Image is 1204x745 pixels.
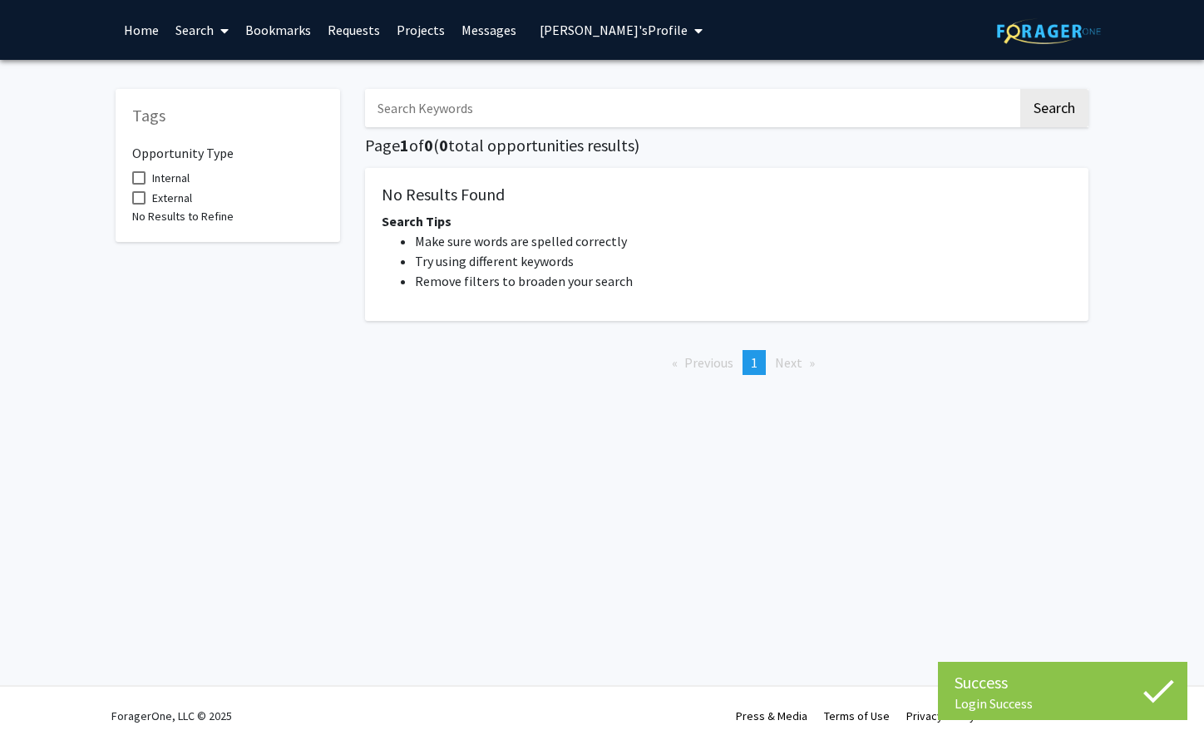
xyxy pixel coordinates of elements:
[540,22,688,38] span: [PERSON_NAME]'s Profile
[453,1,525,59] a: Messages
[365,136,1088,155] h5: Page of ( total opportunities results)
[116,1,167,59] a: Home
[152,168,190,188] span: Internal
[906,708,975,723] a: Privacy Policy
[132,209,234,224] span: No Results to Refine
[955,670,1171,695] div: Success
[319,1,388,59] a: Requests
[415,271,1072,291] li: Remove filters to broaden your search
[955,695,1171,712] div: Login Success
[132,132,323,161] h6: Opportunity Type
[388,1,453,59] a: Projects
[365,350,1088,375] ul: Pagination
[132,106,323,126] h5: Tags
[237,1,319,59] a: Bookmarks
[382,185,1072,205] h5: No Results Found
[1020,89,1088,127] button: Search
[111,687,232,745] div: ForagerOne, LLC © 2025
[424,135,433,155] span: 0
[382,213,451,229] span: Search Tips
[997,18,1101,44] img: ForagerOne Logo
[439,135,448,155] span: 0
[751,354,757,371] span: 1
[167,1,237,59] a: Search
[824,708,890,723] a: Terms of Use
[736,708,807,723] a: Press & Media
[684,354,733,371] span: Previous
[775,354,802,371] span: Next
[415,231,1072,251] li: Make sure words are spelled correctly
[365,89,1018,127] input: Search Keywords
[400,135,409,155] span: 1
[415,251,1072,271] li: Try using different keywords
[152,188,192,208] span: External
